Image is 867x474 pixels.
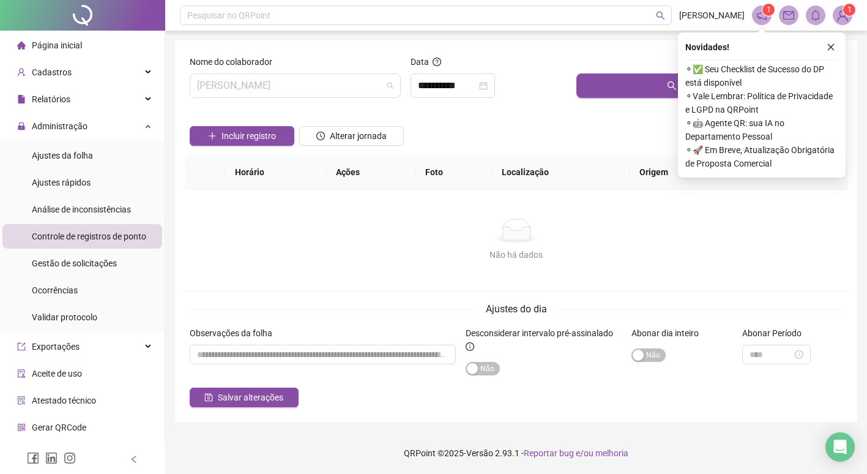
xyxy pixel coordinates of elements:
[32,231,146,241] span: Controle de registros de ponto
[742,326,809,340] label: Abonar Período
[32,396,96,405] span: Atestado técnico
[524,448,628,458] span: Reportar bug e/ou melhoria
[190,326,280,340] label: Observações da folha
[827,43,835,51] span: close
[190,55,280,69] label: Nome do colaborador
[45,452,58,464] span: linkedin
[130,455,138,464] span: left
[630,156,729,189] th: Origem
[679,9,745,22] span: [PERSON_NAME]
[17,396,26,405] span: solution
[17,41,26,50] span: home
[32,205,131,214] span: Análise de inconsistências
[64,452,76,464] span: instagram
[27,452,39,464] span: facebook
[32,258,117,268] span: Gestão de solicitações
[32,178,91,187] span: Ajustes rápidos
[825,432,855,462] div: Open Intercom Messenger
[411,57,429,67] span: Data
[847,6,852,14] span: 1
[17,369,26,378] span: audit
[32,369,82,378] span: Aceite de uso
[783,10,794,21] span: mail
[433,58,441,66] span: question-circle
[190,388,299,407] button: Salvar alterações
[767,6,771,14] span: 1
[32,342,80,352] span: Exportações
[32,40,82,50] span: Página inicial
[685,89,838,116] span: ⚬ Vale Lembrar: Política de Privacidade e LGPD na QRPoint
[843,4,855,16] sup: Atualize o seu contato no menu Meus Dados
[32,423,86,432] span: Gerar QRCode
[17,423,26,432] span: qrcode
[32,67,72,77] span: Cadastros
[32,285,78,295] span: Ocorrências
[199,248,833,261] div: Não há dados
[32,94,70,104] span: Relatórios
[631,326,707,340] label: Abonar dia inteiro
[17,95,26,103] span: file
[492,156,629,189] th: Localização
[466,448,493,458] span: Versão
[218,391,283,404] span: Salvar alterações
[466,342,474,351] span: info-circle
[32,121,87,131] span: Administração
[204,393,213,402] span: save
[685,116,838,143] span: ⚬ 🤖 Agente QR: sua IA no Departamento Pessoal
[466,328,613,338] span: Desconsiderar intervalo pré-assinalado
[685,143,838,170] span: ⚬ 🚀 Em Breve, Atualização Obrigatória de Proposta Comercial
[762,4,775,16] sup: 1
[486,303,547,315] span: Ajustes do dia
[656,11,665,20] span: search
[17,122,26,130] span: lock
[197,74,393,97] span: JOAO VICTOR FELIX DOS SANTOS
[415,156,493,189] th: Foto
[685,62,838,89] span: ⚬ ✅ Seu Checklist de Sucesso do DP está disponível
[810,10,821,21] span: bell
[833,6,852,24] img: 85736
[685,40,729,54] span: Novidades !
[32,151,93,160] span: Ajustes da folha
[17,342,26,351] span: export
[17,68,26,77] span: user-add
[756,10,767,21] span: notification
[32,312,97,322] span: Validar protocolo
[667,81,677,91] span: search
[576,73,843,98] button: Buscar registros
